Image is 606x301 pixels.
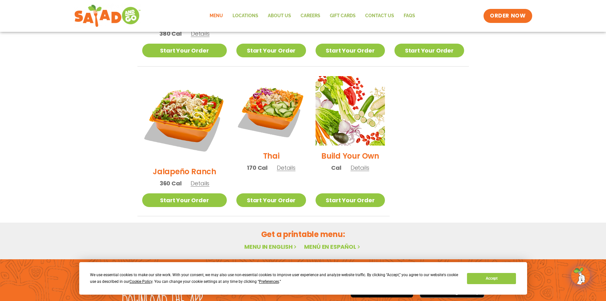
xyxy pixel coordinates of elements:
[321,150,379,161] h2: Build Your Own
[316,76,385,146] img: Product photo for Build Your Own
[247,163,268,172] span: 170 Cal
[228,9,263,23] a: Locations
[351,164,369,172] span: Details
[467,273,516,284] button: Accept
[316,193,385,207] a: Start Your Order
[484,9,532,23] a: ORDER NOW
[360,9,399,23] a: Contact Us
[331,163,341,172] span: Cal
[191,30,210,38] span: Details
[191,179,209,187] span: Details
[236,76,306,146] img: Product photo for Thai Salad
[142,44,227,57] a: Start Your Order
[490,12,526,20] span: ORDER NOW
[74,3,141,29] img: new-SAG-logo-768×292
[79,262,527,295] div: Cookie Consent Prompt
[304,243,361,251] a: Menú en español
[244,243,298,251] a: Menu in English
[394,44,464,57] a: Start Your Order
[142,193,227,207] a: Start Your Order
[142,76,227,161] img: Product photo for Jalapeño Ranch Salad
[399,9,420,23] a: FAQs
[153,166,216,177] h2: Jalapeño Ranch
[205,9,420,23] nav: Menu
[316,44,385,57] a: Start Your Order
[205,9,228,23] a: Menu
[277,164,296,172] span: Details
[236,44,306,57] a: Start Your Order
[129,279,152,284] span: Cookie Policy
[572,267,589,284] img: wpChatIcon
[137,229,469,240] h2: Get a printable menu:
[259,279,279,284] span: Preferences
[325,9,360,23] a: GIFT CARDS
[263,150,280,161] h2: Thai
[263,9,296,23] a: About Us
[159,29,182,38] span: 380 Cal
[160,179,182,188] span: 360 Cal
[296,9,325,23] a: Careers
[236,193,306,207] a: Start Your Order
[90,272,459,285] div: We use essential cookies to make our site work. With your consent, we may also use non-essential ...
